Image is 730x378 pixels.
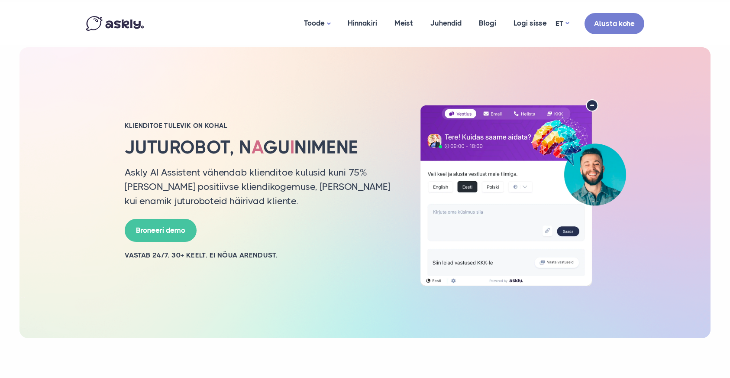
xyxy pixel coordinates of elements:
[125,137,397,158] h1: Juturobot, n gu nimene
[125,251,397,260] h2: Vastab 24/7. 30+ keelt. Ei nõua arendust.
[339,2,386,44] a: Hinnakiri
[125,165,397,208] p: Askly AI Assistent vähendab klienditoe kulusid kuni 75% [PERSON_NAME] positiivse kliendikogemuse,...
[470,2,505,44] a: Blogi
[290,137,294,158] span: i
[252,137,263,158] span: a
[125,121,397,130] h2: Klienditoe tulevik on kohal
[386,2,422,44] a: Meist
[556,17,569,30] a: ET
[585,13,644,34] a: Alusta kohe
[86,16,144,31] img: Askly
[422,2,470,44] a: Juhendid
[410,99,636,287] img: Tehisintellekt
[505,2,556,44] a: Logi sisse
[125,219,197,242] a: Broneeri demo
[295,2,339,45] a: Toode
